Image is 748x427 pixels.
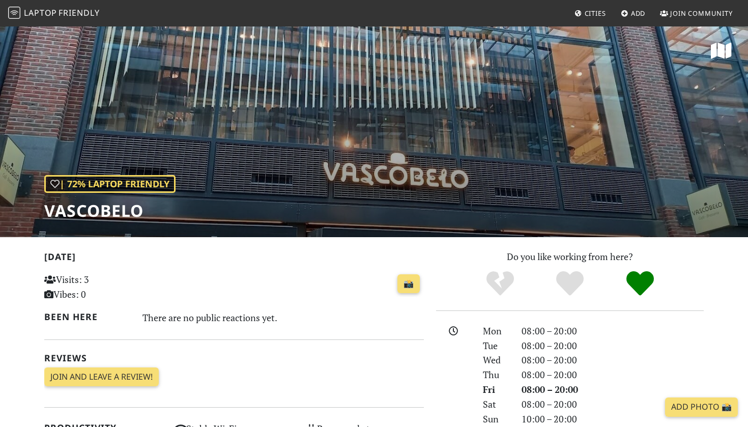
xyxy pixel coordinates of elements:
[44,272,163,302] p: Visits: 3 Vibes: 0
[656,4,737,22] a: Join Community
[605,270,675,298] div: Definitely!
[44,311,130,322] h2: Been here
[477,367,515,382] div: Thu
[397,274,420,294] a: 📸
[477,324,515,338] div: Mon
[436,249,704,264] p: Do you like working from here?
[515,382,710,397] div: 08:00 – 20:00
[477,397,515,412] div: Sat
[44,367,159,387] a: Join and leave a review!
[515,324,710,338] div: 08:00 – 20:00
[44,175,176,193] div: | 72% Laptop Friendly
[477,353,515,367] div: Wed
[631,9,646,18] span: Add
[465,270,535,298] div: No
[515,397,710,412] div: 08:00 – 20:00
[617,4,650,22] a: Add
[515,353,710,367] div: 08:00 – 20:00
[477,412,515,426] div: Sun
[535,270,605,298] div: Yes
[8,7,20,19] img: LaptopFriendly
[24,7,57,18] span: Laptop
[515,412,710,426] div: 10:00 – 20:00
[8,5,100,22] a: LaptopFriendly LaptopFriendly
[515,367,710,382] div: 08:00 – 20:00
[59,7,99,18] span: Friendly
[477,382,515,397] div: Fri
[44,353,424,363] h2: Reviews
[142,309,424,326] div: There are no public reactions yet.
[44,201,176,220] h1: Vascobelo
[477,338,515,353] div: Tue
[44,251,424,266] h2: [DATE]
[665,397,738,417] a: Add Photo 📸
[515,338,710,353] div: 08:00 – 20:00
[570,4,610,22] a: Cities
[670,9,733,18] span: Join Community
[585,9,606,18] span: Cities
